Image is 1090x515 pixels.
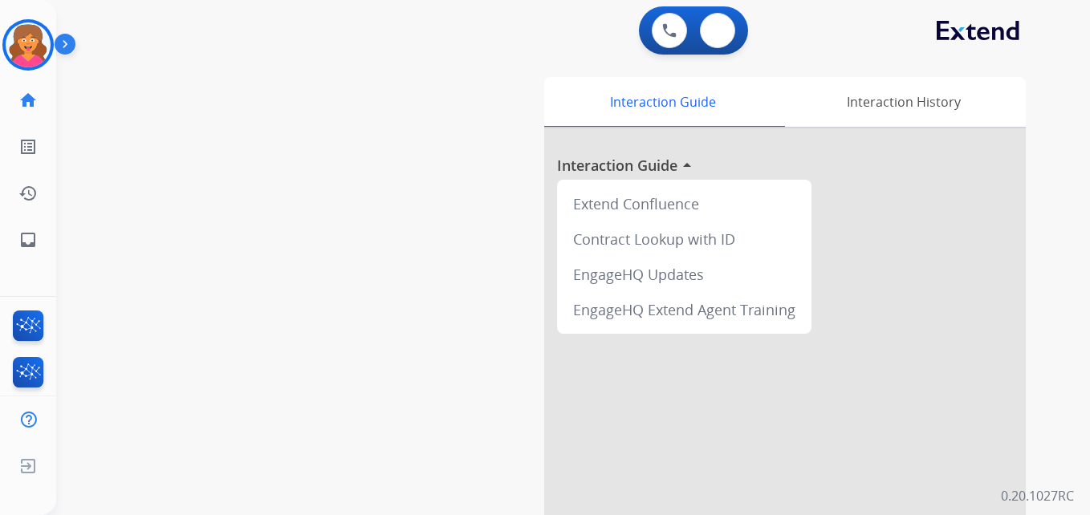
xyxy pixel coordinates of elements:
[18,230,38,249] mat-icon: inbox
[544,77,781,127] div: Interaction Guide
[563,257,805,292] div: EngageHQ Updates
[563,221,805,257] div: Contract Lookup with ID
[1001,486,1074,505] p: 0.20.1027RC
[563,186,805,221] div: Extend Confluence
[18,184,38,203] mat-icon: history
[563,292,805,327] div: EngageHQ Extend Agent Training
[6,22,51,67] img: avatar
[18,137,38,156] mat-icon: list_alt
[18,91,38,110] mat-icon: home
[781,77,1026,127] div: Interaction History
